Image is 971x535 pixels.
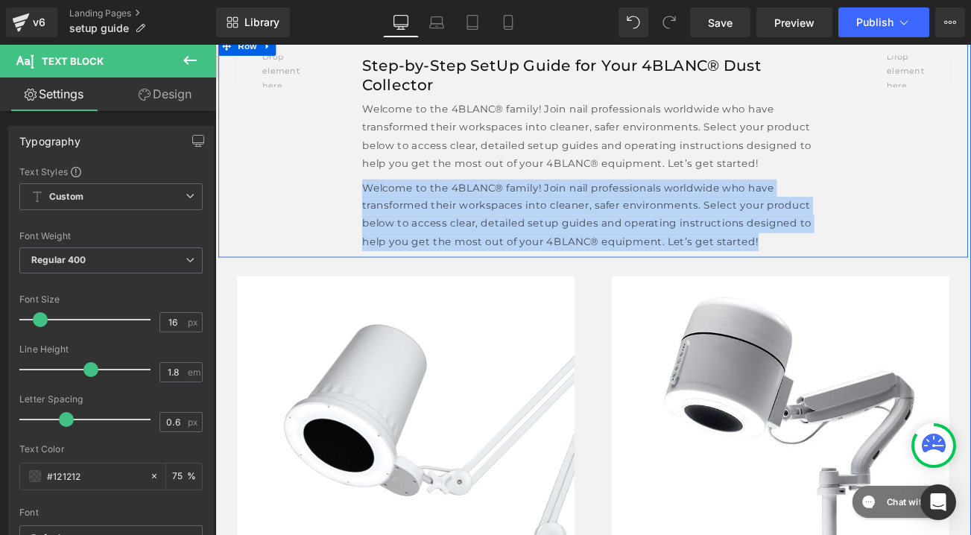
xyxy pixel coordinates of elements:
[42,55,104,67] span: Text Block
[47,468,142,484] input: Color
[774,15,815,31] span: Preview
[7,5,129,44] button: Open gorgias live chat
[708,15,733,31] span: Save
[920,484,956,520] div: Open Intercom Messenger
[30,13,48,32] div: v6
[175,13,727,60] h2: Step-by-Step SetUp Guide for Your 4BLANC® Dust Collector
[19,231,203,241] div: Font Weight
[383,7,419,37] a: Desktop
[188,417,200,427] span: px
[216,7,290,37] a: New Library
[419,7,455,37] a: Laptop
[69,7,216,19] a: Landing Pages
[654,7,684,37] button: Redo
[19,127,80,148] div: Typography
[31,254,86,265] b: Regular 400
[838,7,929,37] button: Publish
[19,344,203,355] div: Line Height
[19,165,203,177] div: Text Styles
[19,294,203,305] div: Font Size
[49,191,83,203] b: Custom
[856,16,893,28] span: Publish
[175,161,727,247] p: Welcome to the 4BLANC® family! Join nail professionals worldwide who have transformed their works...
[490,7,526,37] a: Mobile
[19,394,203,405] div: Letter Spacing
[48,17,112,32] h1: Chat with us
[244,16,279,29] span: Library
[175,67,727,153] p: Welcome to the 4BLANC® family! Join nail professionals worldwide who have transformed their works...
[455,7,490,37] a: Tablet
[166,463,202,490] div: %
[111,77,219,111] a: Design
[756,7,832,37] a: Preview
[19,444,203,455] div: Text Color
[188,367,200,377] span: em
[19,507,203,518] div: Font
[188,317,200,327] span: px
[6,7,57,37] a: v6
[69,22,129,34] span: setup guide
[935,7,965,37] button: More
[619,7,648,37] button: Undo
